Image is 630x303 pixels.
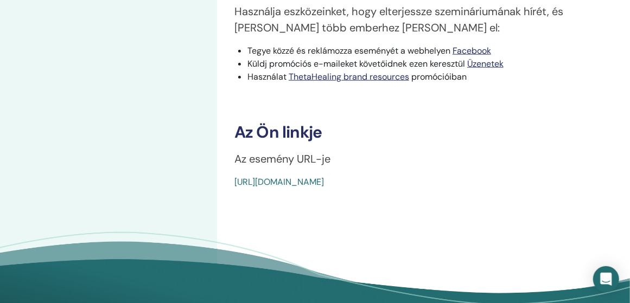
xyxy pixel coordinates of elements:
[453,45,491,56] a: Facebook
[467,58,504,69] a: Üzenetek
[593,266,619,292] div: Open Intercom Messenger
[234,176,324,188] a: [URL][DOMAIN_NAME]
[289,71,409,82] a: ThetaHealing brand resources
